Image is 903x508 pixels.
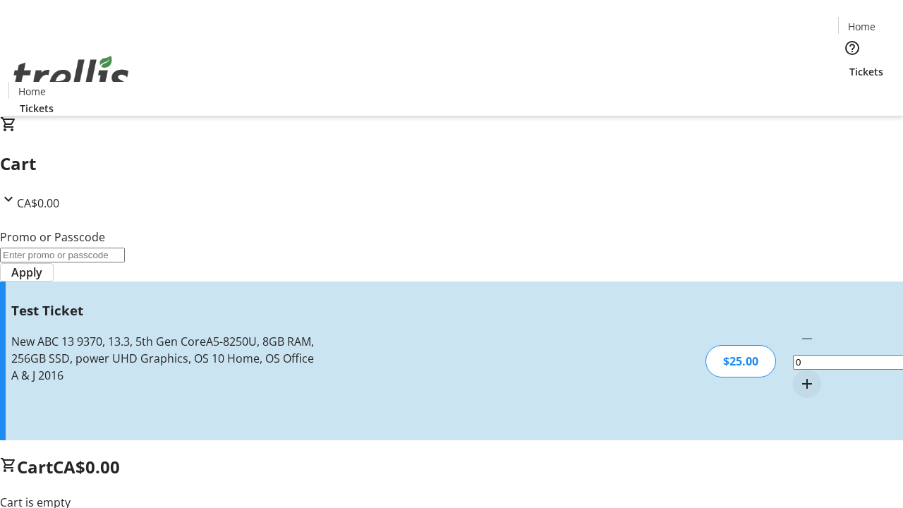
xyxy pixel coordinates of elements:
div: New ABC 13 9370, 13.3, 5th Gen CoreA5-8250U, 8GB RAM, 256GB SSD, power UHD Graphics, OS 10 Home, ... [11,333,320,384]
div: $25.00 [705,345,776,377]
a: Tickets [838,64,895,79]
a: Home [839,19,884,34]
button: Increment by one [793,370,821,398]
h3: Test Ticket [11,301,320,320]
span: Tickets [849,64,883,79]
button: Help [838,34,866,62]
a: Tickets [8,101,65,116]
span: Home [848,19,875,34]
a: Home [9,84,54,99]
span: CA$0.00 [53,455,120,478]
span: CA$0.00 [17,195,59,211]
span: Apply [11,264,42,281]
span: Tickets [20,101,54,116]
button: Cart [838,79,866,107]
img: Orient E2E Organization d0hUur2g40's Logo [8,40,134,111]
span: Home [18,84,46,99]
